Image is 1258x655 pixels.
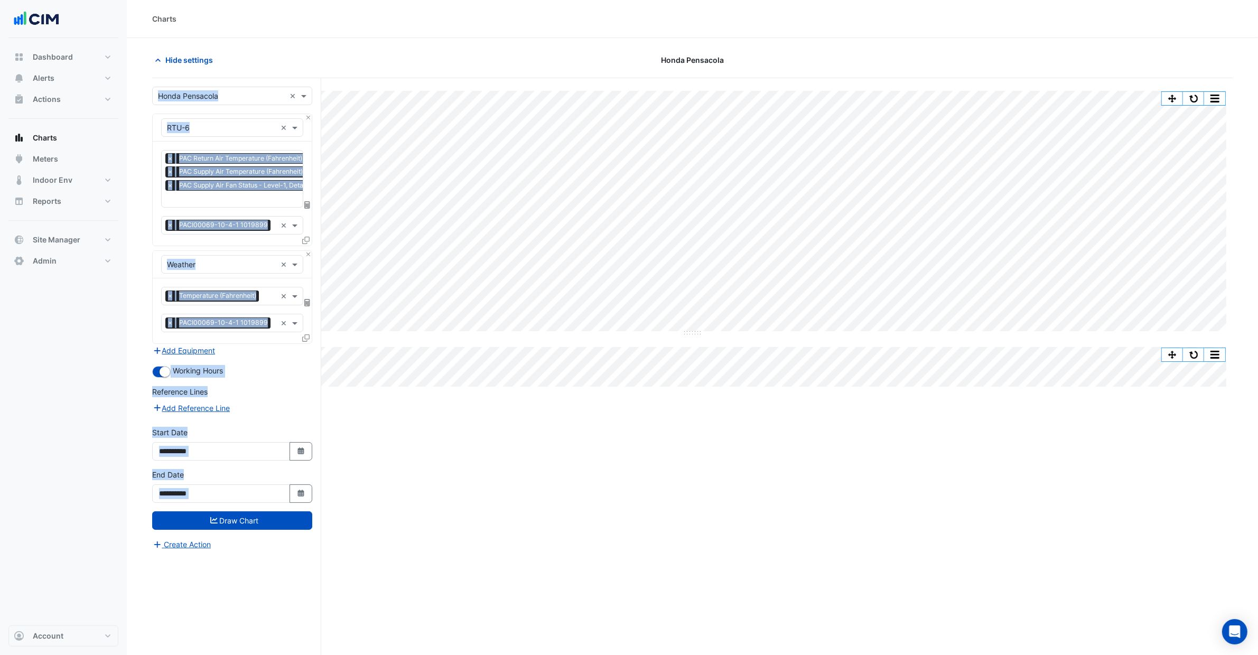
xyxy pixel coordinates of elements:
[14,94,24,105] app-icon: Actions
[281,317,290,329] span: Clear
[33,175,72,185] span: Indoor Env
[165,54,213,65] span: Hide settings
[661,54,724,65] span: Honda Pensacola
[33,235,80,245] span: Site Manager
[8,229,118,250] button: Site Manager
[152,402,231,414] button: Add Reference Line
[281,291,290,302] span: Clear
[14,196,24,207] app-icon: Reports
[152,538,212,550] button: Create Action
[152,469,184,480] label: End Date
[33,256,57,266] span: Admin
[14,133,24,143] app-icon: Charts
[1162,348,1183,361] button: Pan
[303,200,312,209] span: Choose Function
[33,631,63,641] span: Account
[165,220,175,230] span: ×
[303,298,312,307] span: Choose Function
[8,127,118,148] button: Charts
[8,625,118,647] button: Account
[8,191,118,212] button: Reports
[14,154,24,164] app-icon: Meters
[152,51,220,69] button: Hide settings
[152,427,188,438] label: Start Date
[152,511,312,530] button: Draw Chart
[296,489,306,498] fa-icon: Select Date
[165,317,175,328] span: ×
[8,148,118,170] button: Meters
[296,447,306,456] fa-icon: Select Date
[14,256,24,266] app-icon: Admin
[33,94,61,105] span: Actions
[302,333,310,342] span: Clone Favourites and Tasks from this Equipment to other Equipment
[1204,348,1225,361] button: More Options
[281,122,290,133] span: Clear
[8,68,118,89] button: Alerts
[33,196,61,207] span: Reports
[33,73,54,83] span: Alerts
[173,366,223,375] span: Working Hours
[33,154,58,164] span: Meters
[302,236,310,245] span: Clone Favourites and Tasks from this Equipment to other Equipment
[8,89,118,110] button: Actions
[1183,92,1204,105] button: Reset
[1162,92,1183,105] button: Pan
[305,251,312,258] button: Close
[8,170,118,191] button: Indoor Env
[176,153,354,164] span: PAC Return Air Temperature (Fahrenheit) - Level-1, Detail
[290,90,299,101] span: Clear
[33,52,73,62] span: Dashboard
[14,52,24,62] app-icon: Dashboard
[8,46,118,68] button: Dashboard
[165,291,175,301] span: ×
[176,291,259,301] span: Temperature (Fahrenheit)
[152,13,176,24] div: Charts
[13,8,60,30] img: Company Logo
[165,153,175,164] span: ×
[176,180,309,191] span: PAC Supply Air Fan Status - Level-1, Detail
[281,220,290,231] span: Clear
[152,386,208,397] label: Reference Lines
[176,317,271,328] span: PACI00069-10-4-1 1019899
[305,114,312,121] button: Close
[152,344,216,357] button: Add Equipment
[176,220,271,230] span: PACI00069-10-4-1 1019899
[165,180,175,191] span: ×
[1222,619,1247,644] div: Open Intercom Messenger
[8,250,118,272] button: Admin
[176,166,355,177] span: PAC Supply Air Temperature (Fahrenheit) - Level-1, Detail
[1183,348,1204,361] button: Reset
[1204,92,1225,105] button: More Options
[14,235,24,245] app-icon: Site Manager
[165,166,175,177] span: ×
[281,259,290,270] span: Clear
[33,133,57,143] span: Charts
[14,73,24,83] app-icon: Alerts
[14,175,24,185] app-icon: Indoor Env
